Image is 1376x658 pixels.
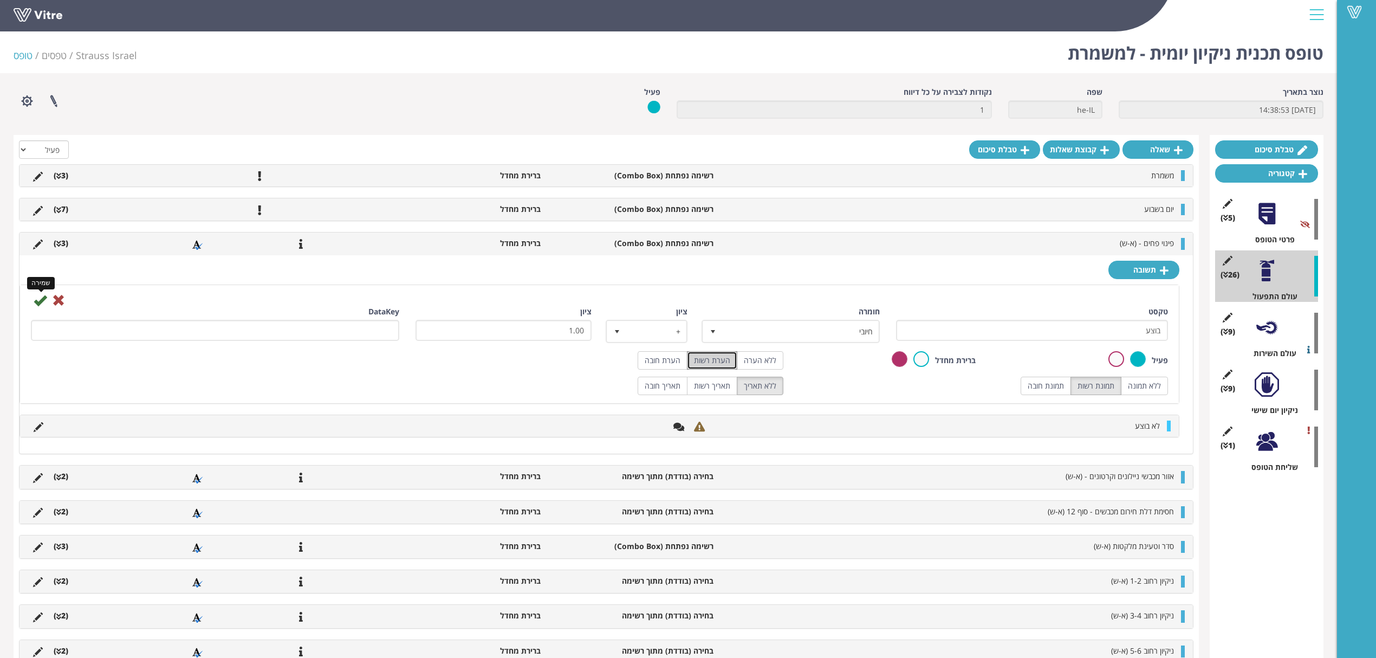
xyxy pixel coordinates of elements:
label: פעיל [1152,355,1168,366]
span: יום בשבוע [1144,204,1174,214]
span: סדר וטעינת מלקטות (א-ש) [1094,541,1174,551]
label: נקודות לצבירה על כל דיווח [904,87,992,98]
span: ניקיון רחוב 5-6 (א-ש) [1111,646,1174,656]
li: (2 ) [48,471,74,482]
li: טופס [14,49,42,63]
label: תמונת רשות [1070,377,1121,395]
label: DataKey [368,306,399,317]
li: ברירת מחדל [373,646,546,656]
label: הערת רשות [687,351,737,370]
div: ניקיון יום שישי [1223,405,1318,416]
li: ברירת מחדל [373,506,546,517]
li: ברירת מחדל [373,471,546,482]
span: + [626,321,686,341]
a: קבוצת שאלות [1043,140,1120,159]
li: בחירה (בודדת) מתוך רשימה [546,506,719,517]
li: (2 ) [48,646,74,656]
label: ללא תאריך [737,377,783,395]
li: (3 ) [48,170,74,181]
li: בחירה (בודדת) מתוך רשימה [546,576,719,586]
li: (3 ) [48,238,74,249]
a: טפסים [42,49,67,62]
span: select [607,321,627,341]
li: ברירת מחדל [373,541,546,552]
div: פרטי הטופס [1223,234,1318,245]
span: ניקיון רחוב 3-4 (א-ש) [1111,610,1174,621]
span: (26 ) [1221,269,1239,280]
li: ברירת מחדל [373,204,546,215]
li: (2 ) [48,610,74,621]
a: קטגוריה [1215,164,1318,183]
label: ציון [676,306,687,317]
div: שמירה [27,277,55,289]
span: לא בוצע [1135,421,1160,431]
li: ברירת מחדל [373,610,546,621]
li: (2 ) [48,506,74,517]
li: בחירה (בודדת) מתוך רשימה [546,646,719,656]
label: פעיל [644,87,660,98]
div: עולם התפעול [1223,291,1318,302]
li: (7 ) [48,204,74,215]
li: ברירת מחדל [373,238,546,249]
label: ללא הערה [737,351,783,370]
li: בחירה (בודדת) מתוך רשימה [546,471,719,482]
a: טבלת סיכום [969,140,1040,159]
span: (9 ) [1221,326,1235,337]
span: 222 [76,49,137,62]
span: משמרת [1151,170,1174,180]
label: חומרה [859,306,880,317]
div: עולם השירות [1223,348,1318,359]
label: ללא תמונה [1121,377,1168,395]
label: טקסט [1148,306,1168,317]
label: שפה [1087,87,1102,98]
label: תאריך רשות [687,377,737,395]
img: yes [647,100,660,114]
a: טבלת סיכום [1215,140,1318,159]
span: (9 ) [1221,383,1235,394]
label: תמונת חובה [1021,377,1071,395]
li: רשימה נפתחת (Combo Box) [546,170,719,181]
li: ברירת מחדל [373,170,546,181]
span: (1 ) [1221,440,1235,451]
label: הערת חובה [638,351,687,370]
span: ניקיון רחוב 1-2 (א-ש) [1111,576,1174,586]
h1: טופס תכנית ניקיון יומית - למשמרת [1068,27,1323,73]
label: נוצר בתאריך [1283,87,1323,98]
div: שליחת הטופס [1223,462,1318,473]
span: אזור מכבשי ניילונים וקרטונים - (א-ש) [1066,471,1174,481]
span: select [703,321,723,341]
a: תשובה [1108,261,1179,279]
label: ציון [580,306,592,317]
li: (2 ) [48,576,74,586]
li: (3 ) [48,541,74,552]
li: ברירת מחדל [373,576,546,586]
a: שאלה [1122,140,1193,159]
li: רשימה נפתחת (Combo Box) [546,541,719,552]
span: חסימת דלת חירום מכבשים - סוף 12 (א-ש) [1048,506,1174,517]
label: ברירת מחדל [935,355,976,366]
label: תאריך חובה [638,377,687,395]
li: בחירה (בודדת) מתוך רשימה [546,610,719,621]
li: רשימה נפתחת (Combo Box) [546,238,719,249]
span: חיובי [722,321,879,341]
span: פינוי פחים - (א-ש) [1120,238,1174,248]
span: (5 ) [1221,212,1235,223]
li: רשימה נפתחת (Combo Box) [546,204,719,215]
